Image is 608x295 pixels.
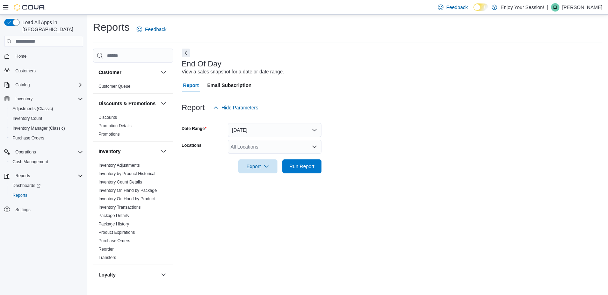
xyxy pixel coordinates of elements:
span: Inventory Count [10,114,83,123]
button: Inventory [159,147,168,156]
span: Load All Apps in [GEOGRAPHIC_DATA] [20,19,83,33]
a: Promotion Details [99,123,132,128]
a: Inventory Count [10,114,45,123]
button: Reports [7,190,86,200]
input: Dark Mode [473,3,488,11]
span: Export [243,159,273,173]
button: Discounts & Promotions [159,99,168,108]
p: [PERSON_NAME] [562,3,602,12]
label: Locations [182,143,202,148]
a: Package Details [99,213,129,218]
button: Settings [1,204,86,215]
span: Customers [13,66,83,75]
a: Inventory On Hand by Package [99,188,157,193]
div: Inventory [93,161,173,265]
span: Package History [99,221,129,227]
a: Feedback [435,0,470,14]
button: Customers [1,65,86,75]
h3: Report [182,103,205,112]
a: Feedback [134,22,169,36]
span: Reports [15,173,30,179]
span: Adjustments (Classic) [10,105,83,113]
a: Inventory On Hand by Product [99,196,155,201]
button: Inventory Count [7,114,86,123]
h3: Discounts & Promotions [99,100,155,107]
span: Inventory Transactions [99,204,141,210]
span: Catalog [13,81,83,89]
span: Settings [13,205,83,214]
button: Cash Management [7,157,86,167]
a: Cash Management [10,158,51,166]
button: Catalog [1,80,86,90]
button: Loyalty [159,271,168,279]
a: Promotions [99,132,120,137]
span: Purchase Orders [10,134,83,142]
span: Cash Management [13,159,48,165]
img: Cova [14,4,45,11]
button: Loyalty [99,271,158,278]
a: Reports [10,191,30,200]
div: View a sales snapshot for a date or date range. [182,68,284,75]
span: Inventory Count Details [99,179,142,185]
span: Dashboards [10,181,83,190]
a: Transfers [99,255,116,260]
span: Home [15,53,27,59]
span: Purchase Orders [99,238,130,244]
button: Customer [99,69,158,76]
nav: Complex example [4,48,83,233]
a: Inventory Manager (Classic) [10,124,68,132]
span: Feedback [446,4,468,11]
span: Inventory On Hand by Product [99,196,155,202]
h3: Loyalty [99,271,116,278]
a: Purchase Orders [99,238,130,243]
span: Inventory Adjustments [99,163,140,168]
span: Reorder [99,246,114,252]
button: Customer [159,68,168,77]
button: Export [238,159,277,173]
span: Home [13,52,83,60]
a: Dashboards [7,181,86,190]
a: Purchase Orders [10,134,47,142]
span: Operations [15,149,36,155]
span: Feedback [145,26,166,33]
button: Purchase Orders [7,133,86,143]
span: Promotions [99,131,120,137]
span: Customers [15,68,36,74]
span: Reports [13,172,83,180]
a: Reorder [99,247,114,252]
a: Discounts [99,115,117,120]
span: Reports [13,193,27,198]
a: Inventory Count Details [99,180,142,185]
span: Catalog [15,82,30,88]
button: Operations [13,148,39,156]
a: Inventory Transactions [99,205,141,210]
span: Purchase Orders [13,135,44,141]
h1: Reports [93,20,130,34]
button: Inventory [13,95,35,103]
span: Report [183,78,199,92]
button: Inventory [1,94,86,104]
a: Product Expirations [99,230,135,235]
button: [DATE] [228,123,321,137]
div: Customer [93,82,173,93]
span: Inventory Manager (Classic) [13,125,65,131]
h3: End Of Day [182,60,222,68]
button: Discounts & Promotions [99,100,158,107]
button: Adjustments (Classic) [7,104,86,114]
label: Date Range [182,126,207,131]
span: Inventory Count [13,116,42,121]
button: Inventory Manager (Classic) [7,123,86,133]
a: Dashboards [10,181,43,190]
a: Customer Queue [99,84,130,89]
h3: Inventory [99,148,121,155]
a: Package History [99,222,129,226]
a: Adjustments (Classic) [10,105,56,113]
a: Home [13,52,29,60]
span: Inventory by Product Historical [99,171,155,177]
button: Open list of options [312,144,317,150]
